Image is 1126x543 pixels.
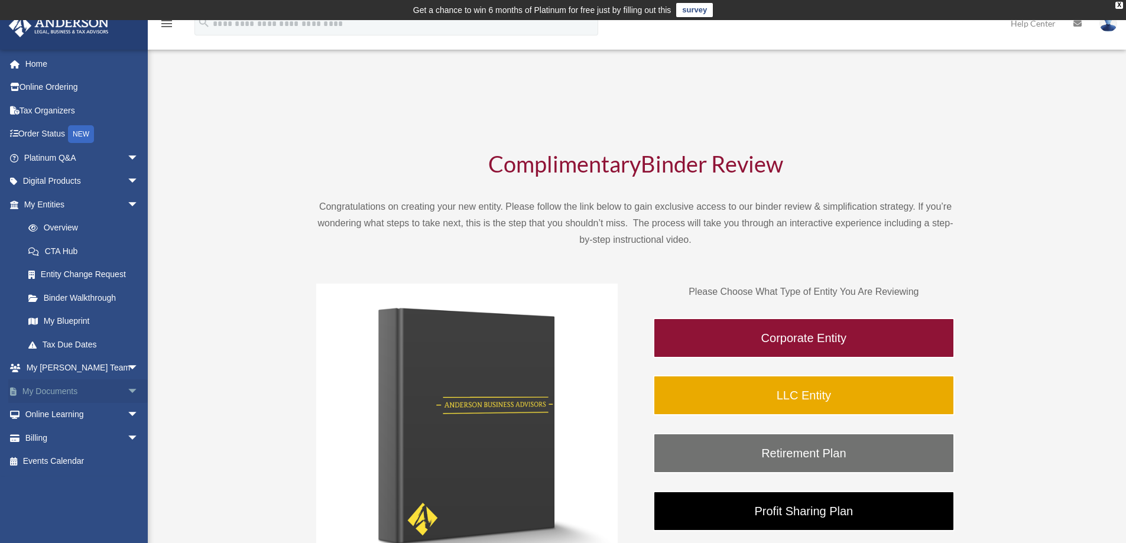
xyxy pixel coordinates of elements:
a: menu [160,21,174,31]
a: Order StatusNEW [8,122,157,147]
a: Profit Sharing Plan [653,491,955,531]
div: NEW [68,125,94,143]
a: Online Ordering [8,76,157,99]
span: arrow_drop_down [127,426,151,450]
a: Billingarrow_drop_down [8,426,157,450]
a: My Blueprint [17,310,157,333]
span: arrow_drop_down [127,356,151,381]
p: Congratulations on creating your new entity. Please follow the link below to gain exclusive acces... [316,199,955,248]
i: menu [160,17,174,31]
span: Complimentary [488,150,641,177]
img: Anderson Advisors Platinum Portal [5,14,112,37]
span: Binder Review [641,150,783,177]
span: arrow_drop_down [127,146,151,170]
img: User Pic [1099,15,1117,32]
div: close [1115,2,1123,9]
p: Please Choose What Type of Entity You Are Reviewing [653,284,955,300]
div: Get a chance to win 6 months of Platinum for free just by filling out this [413,3,671,17]
a: CTA Hub [17,239,157,263]
a: Entity Change Request [17,263,157,287]
span: arrow_drop_down [127,170,151,194]
span: arrow_drop_down [127,403,151,427]
a: Platinum Q&Aarrow_drop_down [8,146,157,170]
a: Online Learningarrow_drop_down [8,403,157,427]
a: Binder Walkthrough [17,286,151,310]
span: arrow_drop_down [127,379,151,404]
a: My Entitiesarrow_drop_down [8,193,157,216]
a: survey [676,3,713,17]
a: Retirement Plan [653,433,955,473]
a: My [PERSON_NAME] Teamarrow_drop_down [8,356,157,380]
span: arrow_drop_down [127,193,151,217]
a: Home [8,52,157,76]
a: My Documentsarrow_drop_down [8,379,157,403]
a: Overview [17,216,157,240]
a: Corporate Entity [653,318,955,358]
a: Tax Due Dates [17,333,157,356]
i: search [197,16,210,29]
a: Events Calendar [8,450,157,473]
a: LLC Entity [653,375,955,415]
a: Digital Productsarrow_drop_down [8,170,157,193]
a: Tax Organizers [8,99,157,122]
